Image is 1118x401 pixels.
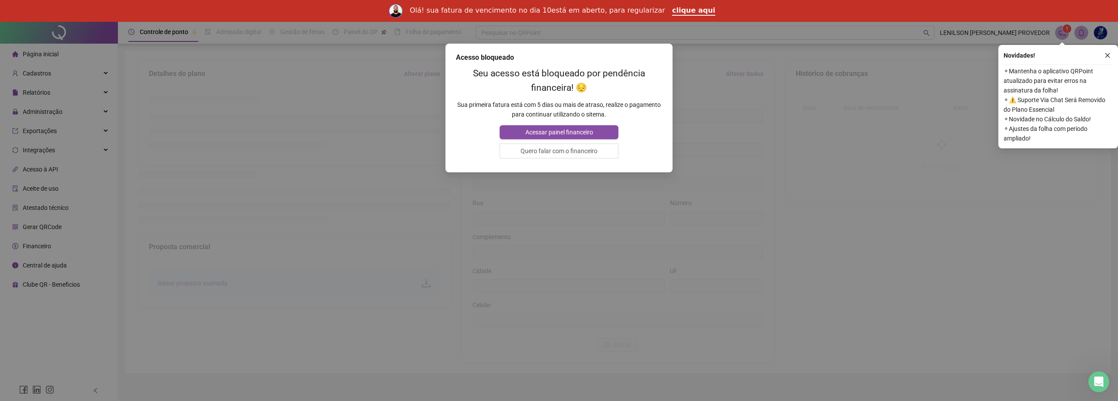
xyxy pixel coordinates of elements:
[525,127,593,137] span: Acessar painel financeiro
[1104,52,1111,58] span: close
[1004,114,1113,124] span: ⚬ Novidade no Cálculo do Saldo!
[456,100,662,119] p: Sua primeira fatura está com 5 dias ou mais de atraso, realize o pagamento para continuar utiliza...
[672,6,715,16] a: clique aqui
[456,66,662,95] h2: Seu acesso está bloqueado por pendência financeira! 😔
[1004,95,1113,114] span: ⚬ ⚠️ Suporte Via Chat Será Removido do Plano Essencial
[456,52,662,63] div: Acesso bloqueado
[410,6,665,15] div: Olá! sua fatura de vencimento no dia 10está em aberto, para regularizar
[1004,66,1113,95] span: ⚬ Mantenha o aplicativo QRPoint atualizado para evitar erros na assinatura da folha!
[1004,124,1113,143] span: ⚬ Ajustes da folha com período ampliado!
[500,125,618,139] button: Acessar painel financeiro
[389,4,403,18] img: Profile image for Rodolfo
[500,144,618,158] button: Quero falar com o financeiro
[1088,371,1109,392] iframe: Intercom live chat
[1004,51,1035,60] span: Novidades !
